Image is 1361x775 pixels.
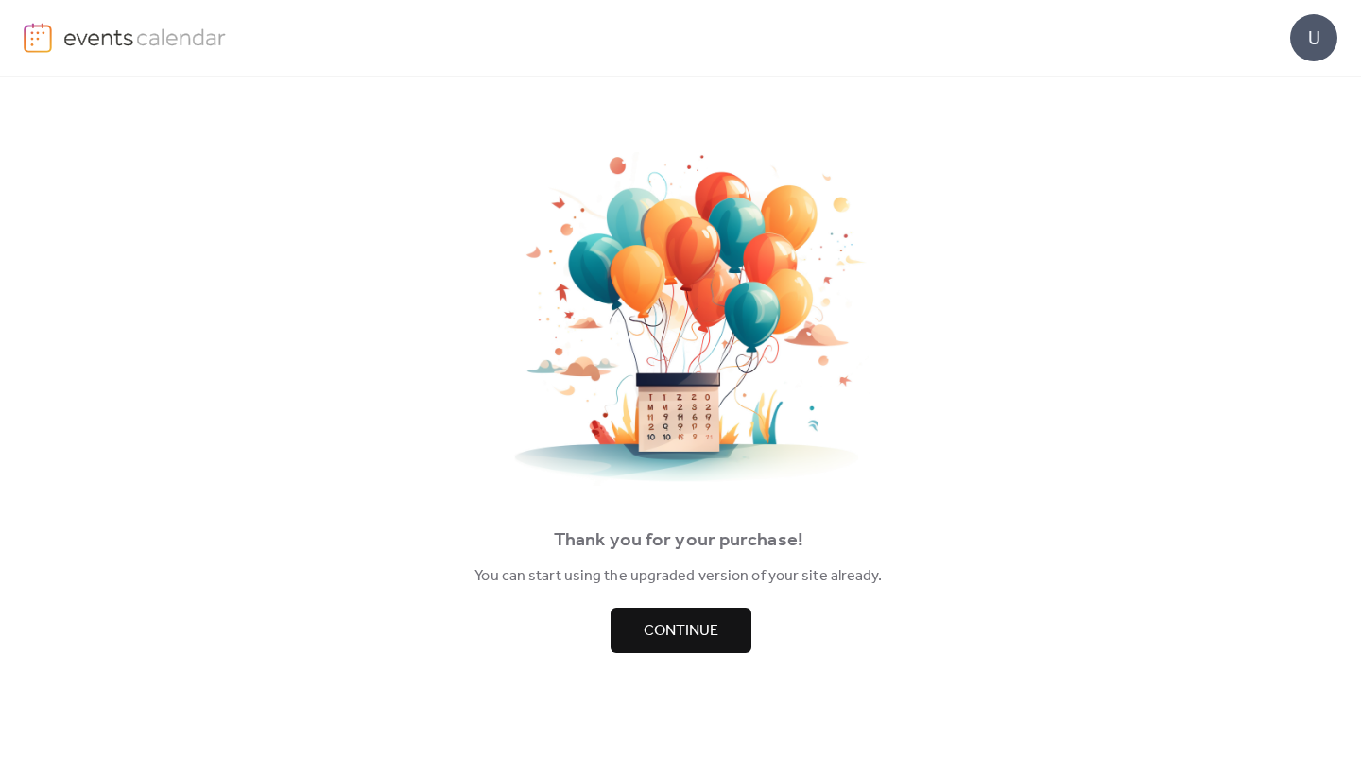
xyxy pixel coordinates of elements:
[611,608,751,653] button: Continue
[491,152,870,486] img: thankyou.png
[24,23,52,53] img: logo
[1290,14,1337,61] div: U
[63,23,227,51] img: logo-type
[28,565,1329,588] div: You can start using the upgraded version of your site already.
[28,525,1329,556] div: Thank you for your purchase!
[644,620,718,643] span: Continue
